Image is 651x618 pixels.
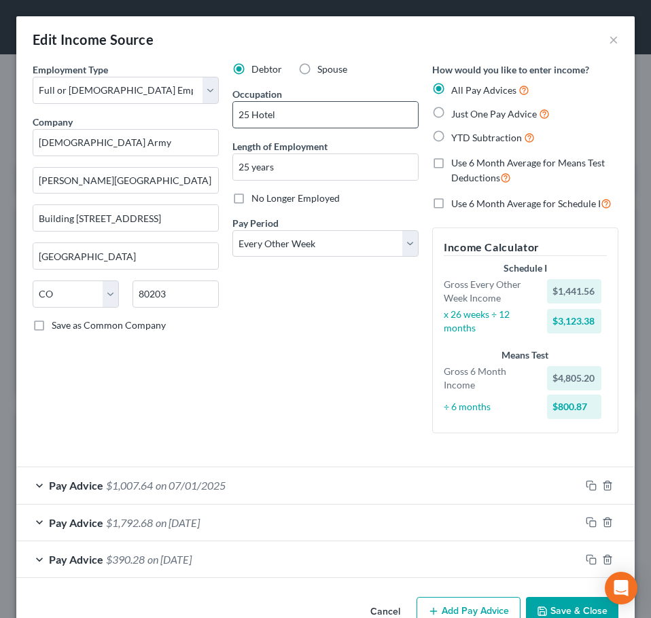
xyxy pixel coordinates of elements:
[444,348,607,362] div: Means Test
[444,239,607,256] h5: Income Calculator
[33,205,218,231] input: Unit, Suite, etc...
[451,157,605,183] span: Use 6 Month Average for Means Test Deductions
[451,108,537,120] span: Just One Pay Advice
[317,63,347,75] span: Spouse
[251,63,282,75] span: Debtor
[437,278,540,305] div: Gross Every Other Week Income
[147,553,192,566] span: on [DATE]
[156,516,200,529] span: on [DATE]
[451,198,601,209] span: Use 6 Month Average for Schedule I
[232,217,279,229] span: Pay Period
[547,366,601,390] div: $4,805.20
[444,261,607,275] div: Schedule I
[33,64,108,75] span: Employment Type
[49,553,103,566] span: Pay Advice
[451,132,522,143] span: YTD Subtraction
[52,319,166,331] span: Save as Common Company
[49,516,103,529] span: Pay Advice
[437,400,540,414] div: ÷ 6 months
[547,279,601,304] div: $1,441.56
[33,168,218,194] input: Enter address...
[49,479,103,492] span: Pay Advice
[251,192,340,204] span: No Longer Employed
[605,572,637,604] div: Open Intercom Messenger
[609,31,618,48] button: ×
[437,308,540,335] div: x 26 weeks ÷ 12 months
[33,243,218,269] input: Enter city...
[106,516,153,529] span: $1,792.68
[156,479,226,492] span: on 07/01/2025
[33,30,154,49] div: Edit Income Source
[232,87,282,101] label: Occupation
[233,102,418,128] input: --
[33,129,219,156] input: Search company by name...
[437,365,540,392] div: Gross 6 Month Income
[106,553,145,566] span: $390.28
[233,154,418,180] input: ex: 2 years
[547,309,601,333] div: $3,123.38
[547,395,601,419] div: $800.87
[451,84,516,96] span: All Pay Advices
[432,62,589,77] label: How would you like to enter income?
[106,479,153,492] span: $1,007.64
[33,116,73,128] span: Company
[232,139,328,153] label: Length of Employment
[133,280,219,308] input: Enter zip...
